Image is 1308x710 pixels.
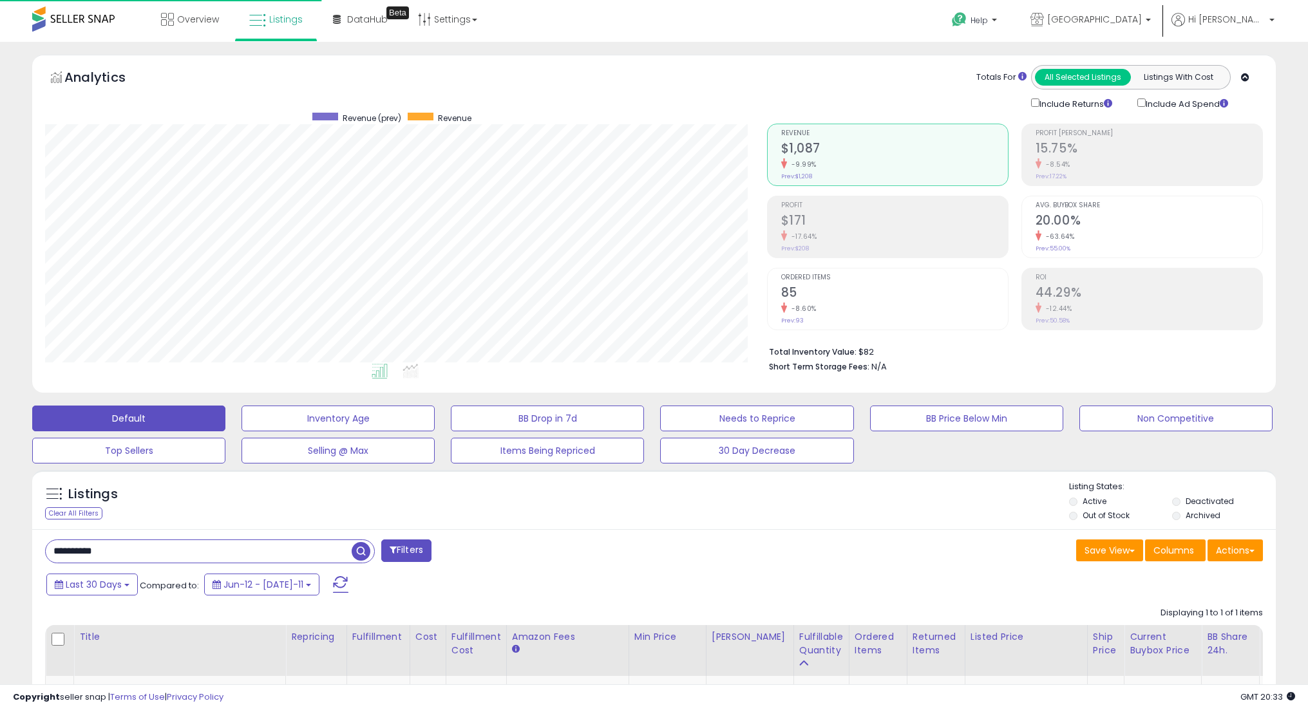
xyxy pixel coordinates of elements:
[951,12,967,28] i: Get Help
[1130,630,1196,657] div: Current Buybox Price
[1069,481,1276,493] p: Listing States:
[1036,173,1066,180] small: Prev: 17.22%
[1186,496,1234,507] label: Deactivated
[1171,13,1275,42] a: Hi [PERSON_NAME]
[1207,630,1254,657] div: BB Share 24h.
[1128,96,1249,111] div: Include Ad Spend
[1041,232,1075,241] small: -63.64%
[971,15,988,26] span: Help
[1041,160,1070,169] small: -8.54%
[512,630,623,644] div: Amazon Fees
[291,630,341,644] div: Repricing
[1036,245,1070,252] small: Prev: 55.00%
[781,285,1008,303] h2: 85
[1036,317,1070,324] small: Prev: 50.58%
[781,173,812,180] small: Prev: $1,208
[140,579,199,592] span: Compared to:
[45,507,102,519] div: Clear All Filters
[660,406,853,431] button: Needs to Reprice
[438,113,471,124] span: Revenue
[871,360,887,373] span: N/A
[634,630,701,644] div: Min Price
[68,485,118,503] h5: Listings
[1130,69,1226,86] button: Listings With Cost
[913,630,960,657] div: Returned Items
[415,630,441,644] div: Cost
[660,438,853,463] button: 30 Day Decrease
[1093,630,1119,657] div: Ship Price
[64,68,151,89] h5: Analytics
[712,630,788,644] div: [PERSON_NAME]
[32,406,225,431] button: Default
[1240,691,1295,703] span: 2025-08-12 20:33 GMT
[242,406,435,431] button: Inventory Age
[781,213,1008,230] h2: $171
[769,346,857,357] b: Total Inventory Value:
[269,13,303,26] span: Listings
[177,13,219,26] span: Overview
[1021,96,1128,111] div: Include Returns
[451,406,644,431] button: BB Drop in 7d
[1047,13,1142,26] span: [GEOGRAPHIC_DATA]
[1036,202,1262,209] span: Avg. Buybox Share
[787,232,817,241] small: -17.64%
[1035,69,1131,86] button: All Selected Listings
[799,630,844,657] div: Fulfillable Quantity
[13,691,60,703] strong: Copyright
[769,343,1253,359] li: $82
[781,245,809,252] small: Prev: $208
[242,438,435,463] button: Selling @ Max
[781,274,1008,281] span: Ordered Items
[1083,510,1130,521] label: Out of Stock
[1036,213,1262,230] h2: 20.00%
[1188,13,1265,26] span: Hi [PERSON_NAME]
[1036,141,1262,158] h2: 15.75%
[451,630,501,657] div: Fulfillment Cost
[787,304,817,313] small: -8.60%
[32,438,225,463] button: Top Sellers
[1036,274,1262,281] span: ROI
[1208,539,1263,561] button: Actions
[1041,304,1072,313] small: -12.44%
[1083,496,1106,507] label: Active
[110,691,165,703] a: Terms of Use
[13,691,223,704] div: seller snap | |
[167,691,223,703] a: Privacy Policy
[976,71,1027,84] div: Totals For
[381,539,431,562] button: Filters
[787,160,817,169] small: -9.99%
[1145,539,1206,561] button: Columns
[347,13,388,26] span: DataHub
[66,578,122,591] span: Last 30 Days
[855,630,902,657] div: Ordered Items
[1161,607,1263,619] div: Displaying 1 to 1 of 1 items
[451,438,644,463] button: Items Being Repriced
[1079,406,1273,431] button: Non Competitive
[1153,544,1194,557] span: Columns
[769,361,869,372] b: Short Term Storage Fees:
[942,2,1010,42] a: Help
[971,630,1082,644] div: Listed Price
[1186,510,1220,521] label: Archived
[223,578,303,591] span: Jun-12 - [DATE]-11
[1076,539,1143,561] button: Save View
[781,141,1008,158] h2: $1,087
[781,202,1008,209] span: Profit
[1036,130,1262,137] span: Profit [PERSON_NAME]
[781,317,804,324] small: Prev: 93
[352,630,404,644] div: Fulfillment
[781,130,1008,137] span: Revenue
[1036,285,1262,303] h2: 44.29%
[46,574,138,595] button: Last 30 Days
[386,6,409,19] div: Tooltip anchor
[870,406,1063,431] button: BB Price Below Min
[512,644,520,655] small: Amazon Fees.
[343,113,401,124] span: Revenue (prev)
[204,574,319,595] button: Jun-12 - [DATE]-11
[79,630,280,644] div: Title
